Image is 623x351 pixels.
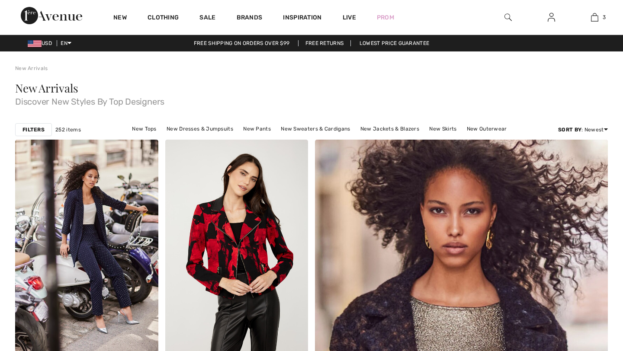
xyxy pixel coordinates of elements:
[283,14,321,23] span: Inspiration
[276,123,354,134] a: New Sweaters & Cardigans
[603,13,606,21] span: 3
[237,14,263,23] a: Brands
[558,126,608,134] div: : Newest
[28,40,42,47] img: US Dollar
[22,126,45,134] strong: Filters
[353,40,437,46] a: Lowest Price Guarantee
[541,12,562,23] a: Sign In
[128,123,161,134] a: New Tops
[504,12,512,22] img: search the website
[199,14,215,23] a: Sale
[356,123,424,134] a: New Jackets & Blazers
[21,7,82,24] img: 1ère Avenue
[15,94,608,106] span: Discover New Styles By Top Designers
[28,40,55,46] span: USD
[148,14,179,23] a: Clothing
[573,12,616,22] a: 3
[558,127,581,133] strong: Sort By
[15,65,48,71] a: New Arrivals
[187,40,297,46] a: Free shipping on orders over $99
[377,13,394,22] a: Prom
[113,14,127,23] a: New
[343,13,356,22] a: Live
[239,123,275,134] a: New Pants
[548,12,555,22] img: My Info
[61,40,71,46] span: EN
[462,123,511,134] a: New Outerwear
[591,12,598,22] img: My Bag
[15,80,78,96] span: New Arrivals
[162,123,238,134] a: New Dresses & Jumpsuits
[425,123,461,134] a: New Skirts
[298,40,351,46] a: Free Returns
[55,126,81,134] span: 252 items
